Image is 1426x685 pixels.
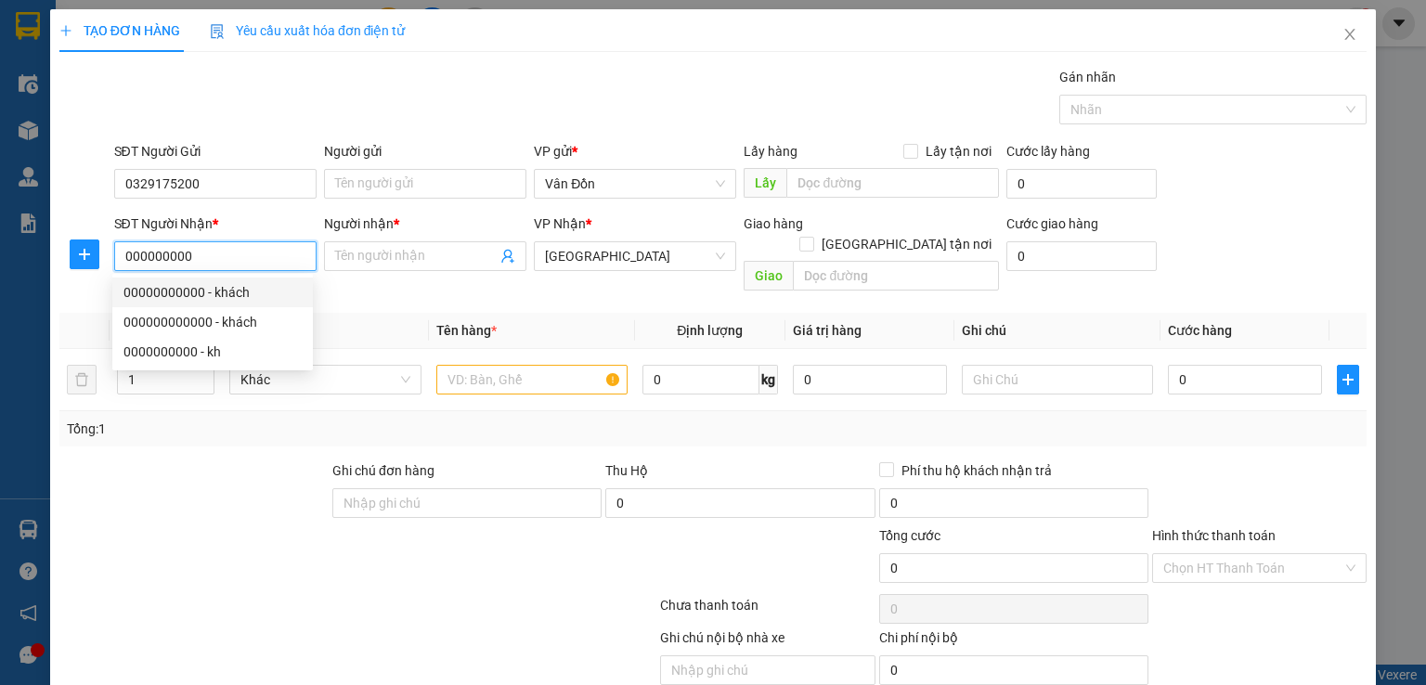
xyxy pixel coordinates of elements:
span: Tên hàng [436,323,497,338]
div: Người gửi [324,141,526,162]
label: Gán nhãn [1059,70,1116,84]
div: Tổng: 1 [67,419,551,439]
span: Lấy [744,168,786,198]
label: Cước lấy hàng [1006,144,1090,159]
span: Khác [240,366,409,394]
span: Hà Nội [545,242,725,270]
div: 0000000000 - kh [123,342,302,362]
div: 0000000000 - kh [112,337,313,367]
div: 000000000000 - khách [123,312,302,332]
div: 00000000000 - khách [123,282,302,303]
input: VD: Bàn, Ghế [436,365,628,394]
input: Ghi Chú [962,365,1153,394]
span: plus [71,247,98,262]
div: 00000000000 - khách [112,278,313,307]
span: Yêu cầu xuất hóa đơn điện tử [210,23,406,38]
input: Cước giao hàng [1006,241,1157,271]
span: Tổng cước [879,528,940,543]
span: Lấy hàng [744,144,797,159]
div: SĐT Người Nhận [114,213,317,234]
span: TẠO ĐƠN HÀNG [59,23,180,38]
span: Giao [744,261,793,291]
div: SĐT Người Gửi [114,141,317,162]
img: icon [210,24,225,39]
input: Cước lấy hàng [1006,169,1157,199]
input: 0 [793,365,947,394]
button: plus [70,239,99,269]
input: Ghi chú đơn hàng [332,488,602,518]
span: Vân Đồn [545,170,725,198]
div: Chi phí nội bộ [879,627,1148,655]
span: Định lượng [677,323,743,338]
input: Dọc đường [793,261,999,291]
span: VP Nhận [534,216,586,231]
th: Ghi chú [954,313,1160,349]
label: Ghi chú đơn hàng [332,463,434,478]
span: user-add [500,249,515,264]
label: Cước giao hàng [1006,216,1098,231]
span: [GEOGRAPHIC_DATA] tận nơi [814,234,999,254]
span: Cước hàng [1168,323,1232,338]
span: Giao hàng [744,216,803,231]
span: Phí thu hộ khách nhận trả [894,460,1059,481]
div: 000000000000 - khách [112,307,313,337]
button: plus [1337,365,1359,394]
span: Lấy tận nơi [918,141,999,162]
div: Chưa thanh toán [658,595,876,627]
input: Nhập ghi chú [660,655,875,685]
div: Ghi chú nội bộ nhà xe [660,627,875,655]
label: Hình thức thanh toán [1152,528,1276,543]
div: VP gửi [534,141,736,162]
button: delete [67,365,97,394]
button: Close [1324,9,1376,61]
div: Người nhận [324,213,526,234]
span: kg [759,365,778,394]
span: Thu Hộ [605,463,648,478]
span: Giá trị hàng [793,323,862,338]
span: plus [1338,372,1358,387]
input: Dọc đường [786,168,999,198]
span: close [1342,27,1357,42]
span: plus [59,24,72,37]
